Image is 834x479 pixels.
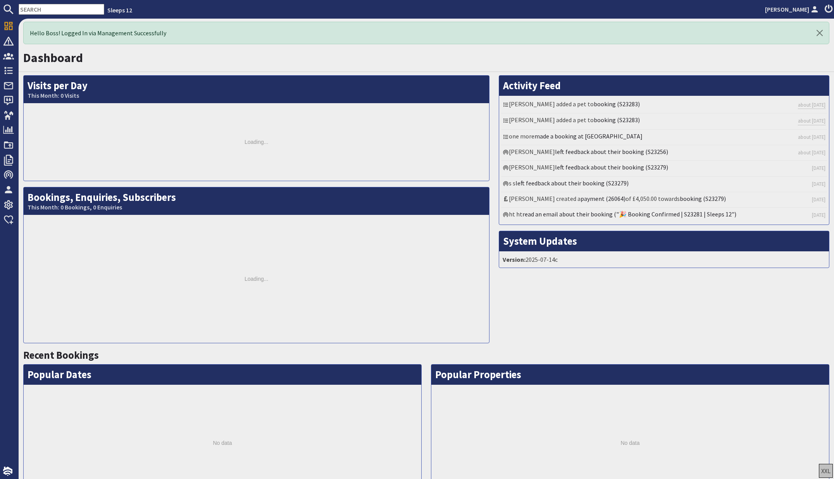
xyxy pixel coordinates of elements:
[503,256,526,263] strong: Version:
[501,98,827,114] li: [PERSON_NAME] added a pet to
[24,76,489,103] h2: Visits per Day
[534,132,643,140] a: made a booking at [GEOGRAPHIC_DATA]
[798,133,825,141] a: about [DATE]
[501,177,827,192] li: s s
[3,467,12,476] img: staytech_i_w-64f4e8e9ee0a9c174fd5317b4b171b261742d2d393467e5bdba4413f4f884c10.svg
[581,195,625,202] a: payment (26064)
[515,179,629,187] a: left feedback about their booking (S23279)
[501,130,827,145] li: one more
[501,253,827,266] li: 2025-07-14c
[501,208,827,223] li: ht ht
[812,211,825,219] a: [DATE]
[501,192,827,208] li: [PERSON_NAME] created a of £4,050.00 towards
[28,204,485,211] small: This Month: 0 Bookings, 0 Enquiries
[821,466,831,476] div: XXL
[594,116,640,124] a: booking (S23283)
[798,117,825,125] a: about [DATE]
[798,101,825,109] a: about [DATE]
[107,6,132,14] a: Sleeps 12
[501,161,827,176] li: [PERSON_NAME]
[503,79,561,92] a: Activity Feed
[812,164,825,172] a: [DATE]
[431,365,829,385] h2: Popular Properties
[24,365,421,385] h2: Popular Dates
[28,92,485,99] small: This Month: 0 Visits
[24,187,489,215] h2: Bookings, Enquiries, Subscribers
[812,180,825,188] a: [DATE]
[23,349,99,361] a: Recent Bookings
[522,210,736,218] a: read an email about their booking ("🎉 Booking Confirmed | S23281 | Sleeps 12")
[501,145,827,161] li: [PERSON_NAME]
[765,5,820,14] a: [PERSON_NAME]
[555,163,668,171] a: left feedback about their booking (S23279)
[24,103,489,181] div: Loading...
[23,22,829,44] div: Hello Boss! Logged In via Management Successfully
[501,114,827,130] li: [PERSON_NAME] added a pet to
[812,196,825,203] a: [DATE]
[798,149,825,156] a: about [DATE]
[680,195,726,202] a: booking (S23279)
[19,4,104,15] input: SEARCH
[23,50,83,66] a: Dashboard
[555,148,668,156] a: left feedback about their booking (S23256)
[503,235,577,247] a: System Updates
[594,100,640,108] a: booking (S23283)
[24,215,489,343] div: Loading...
